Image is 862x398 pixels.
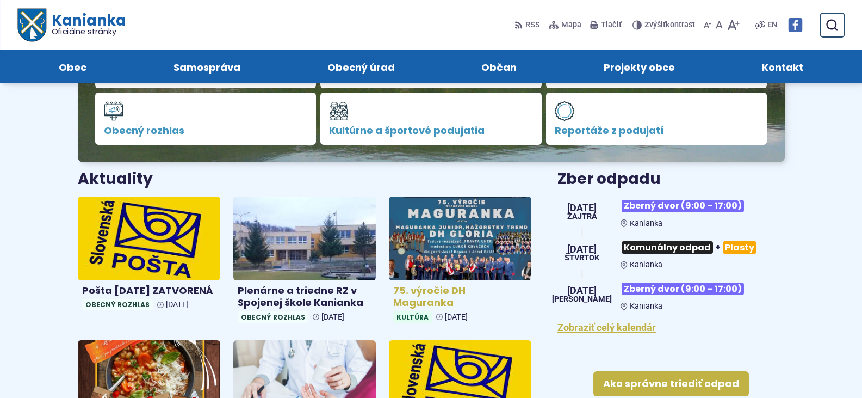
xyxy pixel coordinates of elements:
a: Logo Kanianka, prejsť na domovskú stránku. [17,9,126,42]
a: RSS [514,14,542,36]
span: Kanianka [630,260,662,270]
a: Obecný rozhlas [95,93,317,145]
span: [DATE] [445,313,468,322]
span: Kultúra [393,311,432,323]
span: [DATE] [321,313,344,322]
span: Obec [59,50,86,83]
button: Tlačiť [588,14,624,36]
span: Plasty [723,241,756,254]
button: Zväčšiť veľkosť písma [725,14,742,36]
a: 75. výročie DH Maguranka Kultúra [DATE] [389,197,531,327]
a: Komunálny odpad+Plasty Kanianka [DATE] štvrtok [557,237,784,270]
span: [DATE] [166,300,189,309]
button: Nastaviť pôvodnú veľkosť písma [714,14,725,36]
span: Komunálny odpad [622,241,713,254]
span: Projekty obce [604,50,675,83]
a: Obec [26,50,119,83]
span: Kanianka [630,302,662,311]
span: [DATE] [565,244,599,254]
h3: + [621,237,784,258]
a: Zberný dvor (9:00 – 17:00) Kanianka [DATE] Zajtra [557,195,784,228]
span: Kontakt [762,50,803,83]
a: Plenárne a triedne RZ v Spojenej škole Kanianka Obecný rozhlas [DATE] [233,197,376,327]
span: Tlačiť [601,21,622,30]
span: RSS [525,19,540,32]
span: [DATE] [567,203,597,213]
span: Reportáže z podujatí [555,125,759,136]
span: Mapa [561,19,581,32]
a: Obecný úrad [295,50,427,83]
span: Zvýšiť [644,20,666,29]
a: Mapa [547,14,584,36]
span: štvrtok [565,254,599,262]
h4: Pošta [DATE] ZATVORENÁ [82,285,216,297]
span: [PERSON_NAME] [552,296,612,303]
img: Prejsť na Facebook stránku [788,18,802,32]
a: EN [765,19,779,32]
img: Prejsť na domovskú stránku [17,9,46,42]
a: Projekty obce [571,50,708,83]
span: Zberný dvor (9:00 – 17:00) [622,200,744,212]
a: Občan [449,50,550,83]
a: Ako správne triediť odpad [593,371,749,396]
h1: Kanianka [46,13,125,36]
button: Zmenšiť veľkosť písma [702,14,714,36]
h4: Plenárne a triedne RZ v Spojenej škole Kanianka [238,285,371,309]
span: Zajtra [567,213,597,221]
a: Pošta [DATE] ZATVORENÁ Obecný rozhlas [DATE] [78,197,220,315]
span: Obecný rozhlas [104,125,308,136]
span: Obecný rozhlas [238,311,308,323]
span: EN [767,19,777,32]
span: [DATE] [552,286,612,296]
a: Reportáže z podujatí [546,93,767,145]
a: Kultúrne a športové podujatia [320,93,542,145]
a: Kontakt [729,50,836,83]
span: Kanianka [630,219,662,228]
span: Oficiálne stránky [51,28,126,35]
span: Zberný dvor (9:00 – 17:00) [622,283,744,295]
h3: Aktuality [78,171,153,188]
a: Samospráva [141,50,273,83]
button: Zvýšiťkontrast [632,14,697,36]
span: kontrast [644,21,695,30]
span: Obecný rozhlas [82,299,153,310]
span: Obecný úrad [327,50,395,83]
span: Občan [481,50,517,83]
h4: 75. výročie DH Maguranka [393,285,527,309]
a: Zobraziť celý kalendár [557,322,656,333]
a: Zberný dvor (9:00 – 17:00) Kanianka [DATE] [PERSON_NAME] [557,278,784,311]
h3: Zber odpadu [557,171,784,188]
span: Kultúrne a športové podujatia [329,125,533,136]
span: Samospráva [173,50,240,83]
